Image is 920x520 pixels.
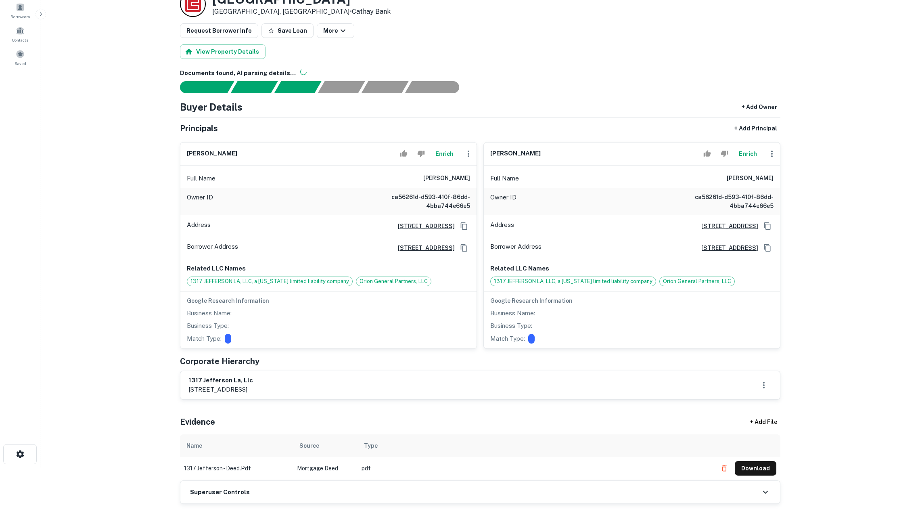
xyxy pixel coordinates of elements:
h5: Evidence [180,416,215,428]
p: Borrower Address [490,242,542,254]
td: pdf [358,457,713,480]
p: Business Type: [187,321,229,331]
p: [STREET_ADDRESS] [188,385,253,394]
a: [STREET_ADDRESS] [391,243,455,252]
button: Enrich [735,146,761,162]
a: [STREET_ADDRESS] [695,222,758,231]
p: Borrower Address [187,242,238,254]
button: Copy Address [458,242,470,254]
p: Business Type: [490,321,532,331]
th: Source [293,434,358,457]
p: Business Name: [490,308,535,318]
div: Source [299,441,319,451]
div: Principals found, still searching for contact information. This may take time... [361,81,408,93]
p: Match Type: [187,334,222,344]
a: Contacts [2,23,38,45]
a: Cathay Bank [352,8,391,15]
button: Copy Address [761,220,774,232]
h6: ca56261d-d593-410f-86dd-4bba744e66e5 [373,193,470,210]
iframe: Chat Widget [880,455,920,494]
span: Orion General Partners, LLC [660,277,734,285]
h6: [PERSON_NAME] [423,174,470,183]
p: Full Name [187,174,215,183]
h5: Corporate Hierarchy [180,355,259,367]
p: Owner ID [187,193,213,210]
button: Reject [717,146,732,162]
button: Accept [397,146,411,162]
td: Mortgage Deed [293,457,358,480]
button: Download [735,461,776,476]
a: [STREET_ADDRESS] [391,222,455,231]
button: Copy Address [761,242,774,254]
button: View Property Details [180,44,266,59]
th: Name [180,434,293,457]
div: Documents found, AI parsing details... [274,81,321,93]
h6: Documents found, AI parsing details... [180,69,780,78]
p: [GEOGRAPHIC_DATA], [GEOGRAPHIC_DATA] • [212,7,391,17]
span: 1317 JEFFERSON LA, LLC, a [US_STATE] limited liability company [187,277,352,285]
h6: [PERSON_NAME] [187,149,237,158]
h6: [PERSON_NAME] [727,174,774,183]
p: Related LLC Names [490,264,774,273]
p: Business Name: [187,308,232,318]
h6: Google Research Information [490,296,774,305]
h6: Superuser Controls [190,488,250,497]
h6: ca56261d-d593-410f-86dd-4bba744e66e5 [677,193,774,210]
h6: 1317 jefferson la, llc [188,376,253,385]
span: Saved [15,60,26,67]
th: Type [358,434,713,457]
a: [STREET_ADDRESS] [695,243,758,252]
div: Principals found, AI now looking for contact information... [318,81,365,93]
button: Save Loan [261,23,314,38]
button: Accept [700,146,714,162]
button: + Add Owner [738,100,780,114]
p: Address [490,220,514,232]
span: Borrowers [10,13,30,20]
span: 1317 JEFFERSON LA, LLC, a [US_STATE] limited liability company [491,277,656,285]
td: 1317 jefferson - deed.pdf [180,457,293,480]
button: Copy Address [458,220,470,232]
div: Sending borrower request to AI... [170,81,231,93]
a: Saved [2,46,38,68]
div: scrollable content [180,434,780,480]
p: Address [187,220,211,232]
button: Reject [414,146,428,162]
div: Name [186,441,202,451]
h6: [PERSON_NAME] [490,149,541,158]
div: + Add File [735,415,792,430]
p: Related LLC Names [187,264,470,273]
button: Delete file [717,462,732,475]
p: Full Name [490,174,519,183]
span: Orion General Partners, LLC [356,277,431,285]
h4: Buyer Details [180,100,243,114]
span: Contacts [12,37,28,43]
button: Enrich [431,146,457,162]
button: More [317,23,354,38]
div: Type [364,441,378,451]
button: Request Borrower Info [180,23,258,38]
p: Match Type: [490,334,525,344]
button: + Add Principal [731,121,780,136]
p: Owner ID [490,193,516,210]
div: Your request is received and processing... [230,81,278,93]
h6: Google Research Information [187,296,470,305]
h5: Principals [180,122,218,134]
div: AI fulfillment process complete. [405,81,469,93]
